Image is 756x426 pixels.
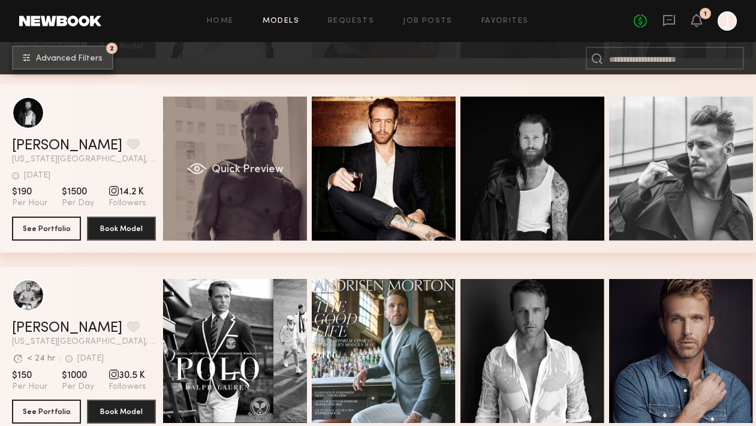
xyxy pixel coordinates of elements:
[12,370,47,382] span: $150
[12,198,47,209] span: Per Hour
[403,17,453,25] a: Job Posts
[12,46,113,70] button: 2Advanced Filters
[62,382,94,392] span: Per Day
[263,17,299,25] a: Models
[704,11,707,17] div: 1
[12,338,156,346] span: [US_STATE][GEOGRAPHIC_DATA], [GEOGRAPHIC_DATA]
[110,46,114,51] span: 2
[77,355,104,363] div: [DATE]
[12,400,81,424] button: See Portfolio
[481,17,529,25] a: Favorites
[62,198,94,209] span: Per Day
[207,17,234,25] a: Home
[12,321,122,335] a: [PERSON_NAME]
[24,172,50,180] div: [DATE]
[718,11,737,31] a: J
[12,382,47,392] span: Per Hour
[62,370,94,382] span: $1000
[109,186,146,198] span: 14.2 K
[328,17,374,25] a: Requests
[62,186,94,198] span: $1500
[12,139,122,153] a: [PERSON_NAME]
[212,164,284,175] span: Quick Preview
[87,217,156,241] button: Book Model
[87,400,156,424] button: Book Model
[109,198,146,209] span: Followers
[12,217,81,241] button: See Portfolio
[12,186,47,198] span: $190
[109,382,146,392] span: Followers
[36,55,103,63] span: Advanced Filters
[12,155,156,164] span: [US_STATE][GEOGRAPHIC_DATA], [GEOGRAPHIC_DATA]
[27,355,55,363] div: < 24 hr
[109,370,146,382] span: 30.5 K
